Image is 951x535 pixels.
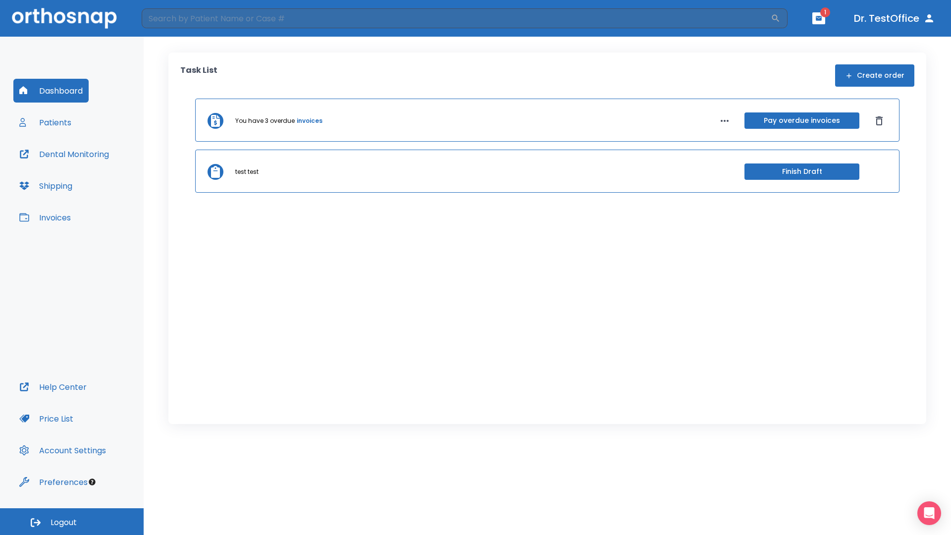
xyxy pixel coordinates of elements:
button: Pay overdue invoices [744,112,859,129]
div: Tooltip anchor [88,478,97,486]
button: Invoices [13,206,77,229]
button: Finish Draft [744,163,859,180]
button: Preferences [13,470,94,494]
button: Help Center [13,375,93,399]
img: Orthosnap [12,8,117,28]
input: Search by Patient Name or Case # [142,8,771,28]
span: Logout [51,517,77,528]
p: You have 3 overdue [235,116,295,125]
button: Create order [835,64,914,87]
a: invoices [297,116,322,125]
button: Dismiss [871,113,887,129]
button: Price List [13,407,79,430]
span: 1 [820,7,830,17]
p: test test [235,167,259,176]
button: Patients [13,110,77,134]
button: Dental Monitoring [13,142,115,166]
button: Account Settings [13,438,112,462]
button: Shipping [13,174,78,198]
div: Open Intercom Messenger [917,501,941,525]
p: Task List [180,64,217,87]
button: Dr. TestOffice [850,9,939,27]
button: Dashboard [13,79,89,103]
